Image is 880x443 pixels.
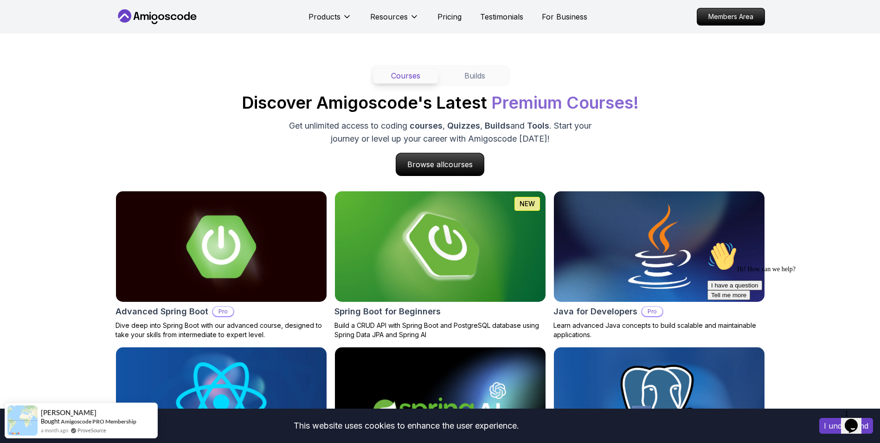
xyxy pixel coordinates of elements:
span: Premium Courses! [491,92,639,113]
h2: Spring Boot for Beginners [334,305,441,318]
div: 👋Hi! How can we help?I have a questionTell me more [4,4,171,62]
p: Pro [213,307,233,316]
a: Browse allcourses [396,153,484,176]
span: a month ago [41,426,68,434]
img: Spring Boot for Beginners card [335,191,546,302]
p: NEW [520,199,535,208]
p: Get unlimited access to coding , , and . Start your journey or level up your career with Amigosco... [284,119,596,145]
span: Hi! How can we help? [4,28,92,35]
p: Pro [642,307,662,316]
span: Tools [527,121,549,130]
h2: Discover Amigoscode's Latest [242,93,639,112]
h2: Advanced Spring Boot [116,305,208,318]
button: Builds [442,68,507,84]
img: provesource social proof notification image [7,405,38,436]
a: Java for Developers cardJava for DevelopersProLearn advanced Java concepts to build scalable and ... [553,191,765,339]
a: Advanced Spring Boot cardAdvanced Spring BootProDive deep into Spring Boot with our advanced cour... [116,191,327,339]
span: [PERSON_NAME] [41,409,96,417]
span: Quizzes [447,121,480,130]
p: Resources [370,11,408,22]
p: Members Area [697,8,764,25]
span: Builds [485,121,510,130]
a: Spring Boot for Beginners cardNEWSpring Boot for BeginnersBuild a CRUD API with Spring Boot and P... [334,191,546,339]
button: Accept cookies [819,418,873,434]
img: Java for Developers card [554,191,764,302]
a: Pricing [437,11,462,22]
a: Amigoscode PRO Membership [61,418,136,425]
span: Bought [41,417,60,425]
a: Testimonials [480,11,523,22]
a: ProveSource [77,426,106,434]
button: Courses [373,68,438,84]
p: Dive deep into Spring Boot with our advanced course, designed to take your skills from intermedia... [116,321,327,339]
button: Resources [370,11,419,30]
p: Build a CRUD API with Spring Boot and PostgreSQL database using Spring Data JPA and Spring AI [334,321,546,339]
p: Products [308,11,340,22]
p: Learn advanced Java concepts to build scalable and maintainable applications. [553,321,765,339]
img: :wave: [4,4,33,33]
a: Members Area [697,8,765,26]
iframe: chat widget [841,406,871,434]
a: For Business [542,11,587,22]
div: This website uses cookies to enhance the user experience. [7,416,805,436]
button: I have a question [4,43,58,52]
span: courses [444,160,473,169]
img: Advanced Spring Boot card [116,191,327,302]
button: Tell me more [4,52,46,62]
iframe: chat widget [704,238,871,401]
p: Browse all [396,153,484,176]
h2: Java for Developers [553,305,637,318]
span: courses [410,121,443,130]
button: Products [308,11,352,30]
